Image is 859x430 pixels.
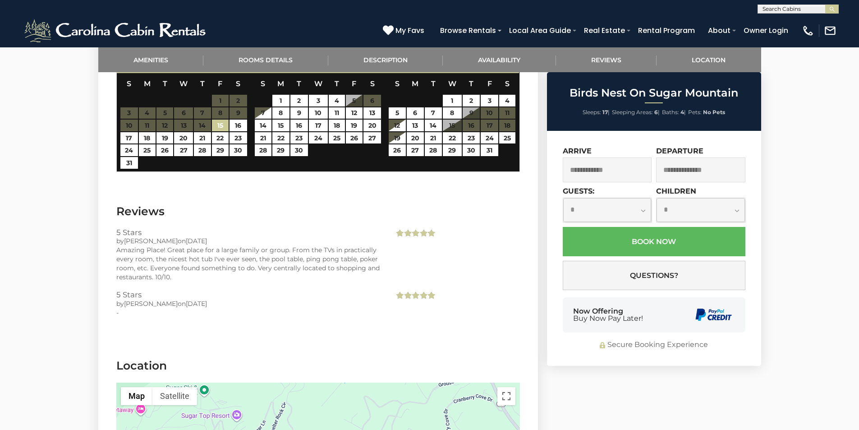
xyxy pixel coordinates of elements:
span: Sunday [395,79,400,88]
span: Thursday [335,79,339,88]
li: | [583,106,610,118]
a: 7 [425,107,441,119]
span: Sunday [261,79,265,88]
a: 29 [272,144,289,156]
a: Browse Rentals [436,23,501,38]
h3: Location [116,358,520,374]
a: 16 [290,120,308,131]
span: Sunday [127,79,131,88]
label: Guests: [563,187,594,195]
a: 26 [156,144,173,156]
a: 28 [255,144,271,156]
a: 20 [363,120,381,131]
strong: No Pets [703,109,725,116]
a: 7 [255,107,271,119]
button: Show street map [121,387,152,405]
span: Wednesday [448,79,456,88]
a: 6 [407,107,424,119]
a: 26 [346,132,363,144]
a: 27 [363,132,381,144]
a: 3 [481,95,498,106]
a: 17 [309,120,328,131]
span: Monday [144,79,151,88]
img: phone-regular-white.png [802,24,814,37]
a: 30 [290,144,308,156]
span: Saturday [236,79,240,88]
a: Location [657,47,761,72]
div: Now Offering [573,308,643,322]
img: mail-regular-white.png [824,24,836,37]
a: 22 [443,132,462,144]
span: Tuesday [431,79,436,88]
a: Owner Login [739,23,793,38]
a: Local Area Guide [505,23,575,38]
a: 30 [230,144,247,156]
a: Reviews [556,47,657,72]
a: 14 [425,120,441,131]
a: 29 [443,144,462,156]
div: by on [116,299,381,308]
span: Monday [277,79,284,88]
span: Friday [218,79,222,88]
span: Wednesday [314,79,322,88]
a: 19 [346,120,363,131]
label: Arrive [563,147,592,155]
strong: 4 [680,109,684,116]
span: Tuesday [163,79,167,88]
a: 13 [363,107,381,119]
span: My Favs [395,25,424,36]
span: Pets: [688,109,702,116]
a: 22 [272,132,289,144]
a: 1 [272,95,289,106]
a: 4 [499,95,515,106]
span: [PERSON_NAME] [124,300,178,308]
a: 12 [389,120,405,131]
a: 22 [212,132,229,144]
a: 26 [389,144,405,156]
button: Questions? [563,261,745,290]
a: 3 [309,95,328,106]
a: 30 [463,144,480,156]
a: 27 [174,144,193,156]
a: 31 [481,144,498,156]
a: 9 [290,107,308,119]
a: 25 [499,132,515,144]
span: Buy Now Pay Later! [573,315,643,322]
a: 18 [139,132,156,144]
strong: 17 [602,109,608,116]
a: 8 [443,107,462,119]
a: 28 [194,144,211,156]
a: 24 [481,132,498,144]
div: by on [116,236,381,245]
a: Rooms Details [203,47,328,72]
a: 11 [329,107,345,119]
button: Show satellite imagery [152,387,197,405]
a: 23 [463,132,480,144]
a: 16 [230,120,247,131]
a: 28 [425,144,441,156]
a: 17 [120,132,138,144]
a: Availability [443,47,556,72]
a: 21 [194,132,211,144]
span: Tuesday [297,79,301,88]
a: 5 [389,107,405,119]
h3: 5 Stars [116,228,381,236]
span: Thursday [469,79,473,88]
a: 18 [329,120,345,131]
span: Saturday [505,79,510,88]
span: Friday [487,79,492,88]
a: 8 [272,107,289,119]
span: [PERSON_NAME] [124,237,178,245]
a: 21 [255,132,271,144]
a: 23 [230,132,247,144]
a: 20 [174,132,193,144]
a: 23 [290,132,308,144]
h3: 5 Stars [116,291,381,299]
div: Secure Booking Experience [563,340,745,350]
a: 24 [120,144,138,156]
span: Saturday [370,79,375,88]
a: About [703,23,735,38]
a: 21 [425,132,441,144]
a: 1 [443,95,462,106]
a: 25 [329,132,345,144]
